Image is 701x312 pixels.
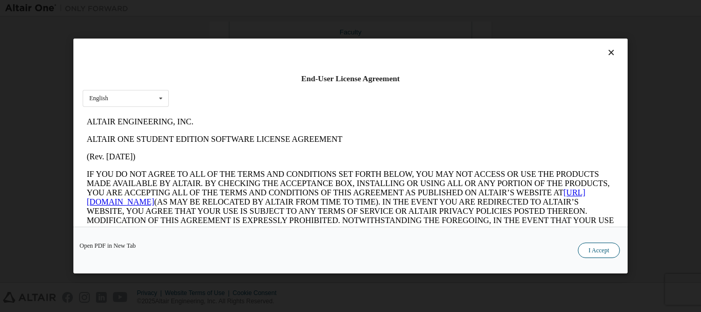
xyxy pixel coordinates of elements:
p: ALTAIR ONE STUDENT EDITION SOFTWARE LICENSE AGREEMENT [4,22,532,31]
div: English [89,96,108,102]
p: ALTAIR ENGINEERING, INC. [4,4,532,13]
button: I Accept [578,243,620,258]
p: (Rev. [DATE]) [4,39,532,48]
a: [URL][DOMAIN_NAME] [4,75,503,93]
p: IF YOU DO NOT AGREE TO ALL OF THE TERMS AND CONDITIONS SET FORTH BELOW, YOU MAY NOT ACCESS OR USE... [4,57,532,131]
p: This Altair One Student Edition Software License Agreement (“Agreement”) is between Altair Engine... [4,139,532,176]
div: End-User License Agreement [83,74,618,84]
a: Open PDF in New Tab [80,243,136,249]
